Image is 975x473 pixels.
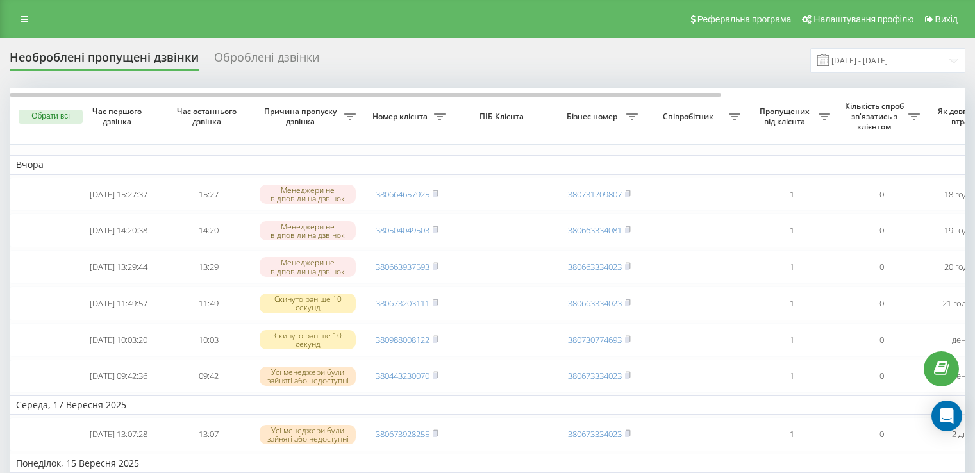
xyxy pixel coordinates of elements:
div: Скинуто раніше 10 секунд [260,330,356,349]
td: 10:03 [163,323,253,357]
div: Усі менеджери були зайняті або недоступні [260,425,356,444]
td: 11:49 [163,286,253,320]
td: 13:29 [163,250,253,284]
span: Номер клієнта [369,112,434,122]
td: 0 [837,250,926,284]
div: Оброблені дзвінки [214,51,319,71]
button: Обрати всі [19,110,83,124]
span: Причина пропуску дзвінка [260,106,344,126]
td: 1 [747,213,837,247]
td: [DATE] 14:20:38 [74,213,163,247]
td: 1 [747,250,837,284]
a: 380673334023 [568,370,622,381]
a: 380663334023 [568,261,622,272]
a: 380988008122 [376,334,429,345]
td: 0 [837,213,926,247]
td: [DATE] 13:29:44 [74,250,163,284]
a: 380663334081 [568,224,622,236]
div: Менеджери не відповіли на дзвінок [260,221,356,240]
td: 1 [747,360,837,394]
a: 380443230070 [376,370,429,381]
td: 1 [747,178,837,212]
td: [DATE] 09:42:36 [74,360,163,394]
td: 15:27 [163,178,253,212]
div: Усі менеджери були зайняті або недоступні [260,367,356,386]
td: 1 [747,286,837,320]
span: ПІБ Клієнта [463,112,544,122]
span: Співробітник [651,112,729,122]
div: Менеджери не відповіли на дзвінок [260,257,356,276]
a: 380673928255 [376,428,429,440]
a: 380673334023 [568,428,622,440]
td: 14:20 [163,213,253,247]
td: 1 [747,417,837,451]
span: Час останнього дзвінка [174,106,243,126]
td: 09:42 [163,360,253,394]
td: 0 [837,417,926,451]
td: [DATE] 10:03:20 [74,323,163,357]
div: Open Intercom Messenger [931,401,962,431]
a: 380730774693 [568,334,622,345]
span: Час першого дзвінка [84,106,153,126]
a: 380504049503 [376,224,429,236]
div: Менеджери не відповіли на дзвінок [260,185,356,204]
a: 380731709807 [568,188,622,200]
td: 1 [747,323,837,357]
span: Налаштування профілю [813,14,913,24]
span: Вихід [935,14,958,24]
div: Скинуто раніше 10 секунд [260,294,356,313]
td: [DATE] 13:07:28 [74,417,163,451]
div: Необроблені пропущені дзвінки [10,51,199,71]
a: 380663334023 [568,297,622,309]
span: Кількість спроб зв'язатись з клієнтом [843,101,908,131]
td: 0 [837,323,926,357]
span: Пропущених від клієнта [753,106,819,126]
td: 0 [837,360,926,394]
span: Бізнес номер [561,112,626,122]
a: 380673203111 [376,297,429,309]
td: 0 [837,178,926,212]
td: [DATE] 15:27:37 [74,178,163,212]
td: 13:07 [163,417,253,451]
td: [DATE] 11:49:57 [74,286,163,320]
td: 0 [837,286,926,320]
a: 380663937593 [376,261,429,272]
span: Реферальна програма [697,14,792,24]
a: 380664657925 [376,188,429,200]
